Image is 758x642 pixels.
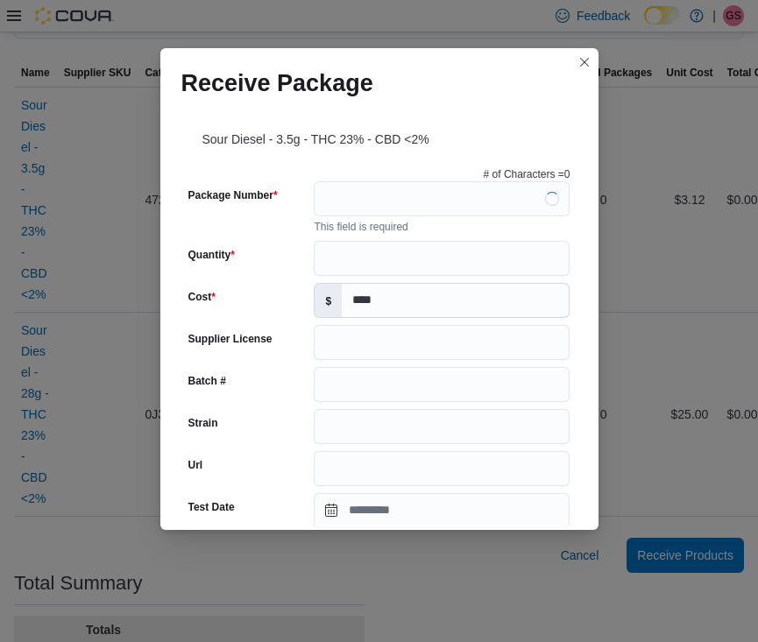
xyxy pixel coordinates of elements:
label: $ [315,284,342,317]
label: Quantity [188,248,235,262]
label: Package Number [188,188,278,202]
label: Supplier License [188,332,273,346]
div: This field is required [314,216,570,234]
label: Url [188,458,203,472]
p: # of Characters = 0 [484,167,570,181]
h1: Receive Package [181,69,373,97]
label: Test Date [188,500,235,514]
div: Sour Diesel - 3.5g - THC 23% - CBD <2% [181,111,577,160]
label: Batch # [188,374,226,388]
label: Cost [188,290,216,304]
button: Closes this modal window [574,52,595,73]
label: Strain [188,416,218,430]
input: Press the down key to open a popover containing a calendar. [314,493,570,528]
